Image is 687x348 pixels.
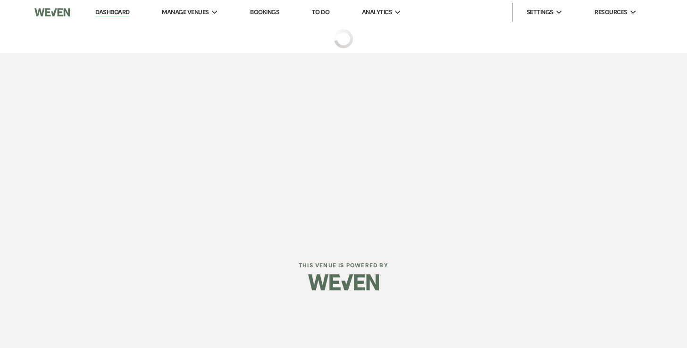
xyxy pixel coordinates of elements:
[527,8,553,17] span: Settings
[34,2,70,22] img: Weven Logo
[95,8,129,17] a: Dashboard
[595,8,627,17] span: Resources
[312,8,329,16] a: To Do
[308,266,379,299] img: Weven Logo
[362,8,392,17] span: Analytics
[162,8,209,17] span: Manage Venues
[250,8,279,16] a: Bookings
[334,29,353,48] img: loading spinner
